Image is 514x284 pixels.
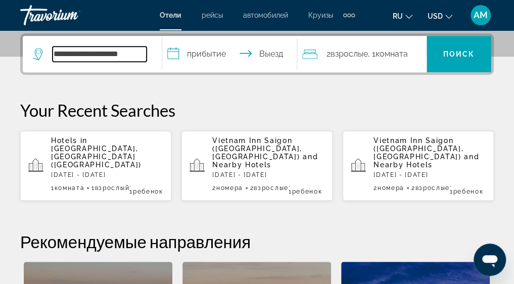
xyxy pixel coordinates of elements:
[51,136,87,145] span: Hotels in
[428,9,452,23] button: Change currency
[373,153,479,169] span: and Nearby Hotels
[212,171,324,178] p: [DATE] - [DATE]
[343,7,355,23] button: Extra navigation items
[468,5,494,26] button: User Menu
[250,184,289,192] span: 2
[297,36,427,72] button: Travelers: 2 adults, 0 children
[20,100,494,120] p: Your Recent Searches
[181,130,333,201] button: Vietnam Inn Saigon ([GEOGRAPHIC_DATA], [GEOGRAPHIC_DATA]) and Nearby Hotels[DATE] - [DATE]2номера...
[326,47,368,61] span: 2
[129,181,163,195] span: , 1
[95,184,129,192] span: Взрослый
[376,49,408,59] span: Комната
[368,47,408,61] span: , 1
[393,12,403,20] span: ru
[453,188,483,195] span: Ребенок
[415,184,449,192] span: Взрослые
[254,184,288,192] span: Взрослые
[443,50,475,58] span: Поиск
[51,171,163,178] p: [DATE] - [DATE]
[20,130,171,201] button: Hotels in [GEOGRAPHIC_DATA], [GEOGRAPHIC_DATA] ([GEOGRAPHIC_DATA])[DATE] - [DATE]1Комната1Взрослы...
[373,171,486,178] p: [DATE] - [DATE]
[373,136,463,161] span: Vietnam Inn Saigon ([GEOGRAPHIC_DATA], [GEOGRAPHIC_DATA])
[20,2,121,28] a: Travorium
[212,136,302,161] span: Vietnam Inn Saigon ([GEOGRAPHIC_DATA], [GEOGRAPHIC_DATA])
[343,130,494,201] button: Vietnam Inn Saigon ([GEOGRAPHIC_DATA], [GEOGRAPHIC_DATA]) and Nearby Hotels[DATE] - [DATE]2номера...
[428,12,443,20] span: USD
[411,184,450,192] span: 2
[160,11,181,19] a: Отели
[243,11,288,19] a: автомобилей
[51,184,84,192] span: 1
[202,11,223,19] a: рейсы
[55,184,85,192] span: Комната
[162,36,297,72] button: Select check in and out date
[378,184,404,192] span: номера
[289,181,324,195] span: , 1
[20,231,494,252] h2: Рекомендуемые направления
[23,36,491,72] div: Search widget
[51,145,142,169] span: [GEOGRAPHIC_DATA], [GEOGRAPHIC_DATA] ([GEOGRAPHIC_DATA])
[212,184,243,192] span: 2
[373,184,404,192] span: 2
[331,49,368,59] span: Взрослые
[393,9,412,23] button: Change language
[53,46,147,62] input: Search hotel destination
[427,36,491,72] button: Search
[212,153,318,169] span: and Nearby Hotels
[474,244,506,276] iframe: Кнопка запуска окна обмена сообщениями
[91,184,129,192] span: 1
[450,181,486,195] span: , 1
[474,10,488,20] span: AM
[216,184,243,192] span: номера
[133,188,163,195] span: Ребенок
[292,188,322,195] span: Ребенок
[308,11,333,19] a: Круизы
